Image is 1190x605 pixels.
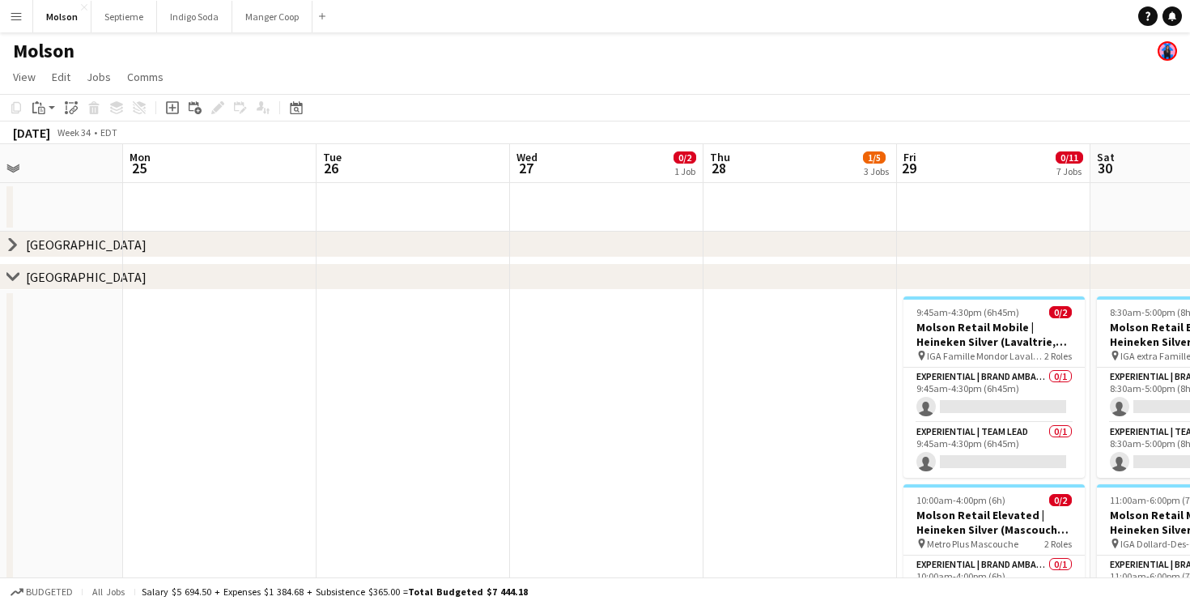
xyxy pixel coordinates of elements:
[33,1,91,32] button: Molson
[80,66,117,87] a: Jobs
[1158,41,1177,61] app-user-avatar: Laurence Pare
[1049,494,1072,506] span: 0/2
[1049,306,1072,318] span: 0/2
[13,70,36,84] span: View
[232,1,312,32] button: Manger Coop
[916,306,1019,318] span: 9:45am-4:30pm (6h45m)
[26,269,147,285] div: [GEOGRAPHIC_DATA]
[89,586,128,598] span: All jobs
[6,66,42,87] a: View
[87,70,111,84] span: Jobs
[903,296,1085,478] app-job-card: 9:45am-4:30pm (6h45m)0/2Molson Retail Mobile | Heineken Silver (Lavaltrie, [GEOGRAPHIC_DATA]) IGA...
[91,1,157,32] button: Septieme
[52,70,70,84] span: Edit
[708,159,730,177] span: 28
[927,538,1018,550] span: Metro Plus Mascouche
[323,150,342,164] span: Tue
[45,66,77,87] a: Edit
[1044,350,1072,362] span: 2 Roles
[121,66,170,87] a: Comms
[864,165,889,177] div: 3 Jobs
[321,159,342,177] span: 26
[142,586,528,598] div: Salary $5 694.50 + Expenses $1 384.68 + Subsistence $365.00 =
[863,151,886,164] span: 1/5
[1056,165,1082,177] div: 7 Jobs
[710,150,730,164] span: Thu
[927,350,1044,362] span: IGA Famille Mondor Lavaltrie
[903,368,1085,423] app-card-role: Experiential | Brand Ambassador0/19:45am-4:30pm (6h45m)
[130,150,151,164] span: Mon
[1056,151,1083,164] span: 0/11
[157,1,232,32] button: Indigo Soda
[1044,538,1072,550] span: 2 Roles
[1094,159,1115,177] span: 30
[903,423,1085,478] app-card-role: Experiential | Team Lead0/19:45am-4:30pm (6h45m)
[127,70,164,84] span: Comms
[916,494,1005,506] span: 10:00am-4:00pm (6h)
[674,165,695,177] div: 1 Job
[903,150,916,164] span: Fri
[53,126,94,138] span: Week 34
[408,586,528,598] span: Total Budgeted $7 444.18
[26,236,147,253] div: [GEOGRAPHIC_DATA]
[674,151,696,164] span: 0/2
[13,39,74,63] h1: Molson
[1097,150,1115,164] span: Sat
[26,586,73,598] span: Budgeted
[8,583,75,601] button: Budgeted
[514,159,538,177] span: 27
[516,150,538,164] span: Wed
[100,126,117,138] div: EDT
[903,508,1085,537] h3: Molson Retail Elevated | Heineken Silver (Mascouche, [GEOGRAPHIC_DATA])
[127,159,151,177] span: 25
[903,320,1085,349] h3: Molson Retail Mobile | Heineken Silver (Lavaltrie, [GEOGRAPHIC_DATA])
[901,159,916,177] span: 29
[13,125,50,141] div: [DATE]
